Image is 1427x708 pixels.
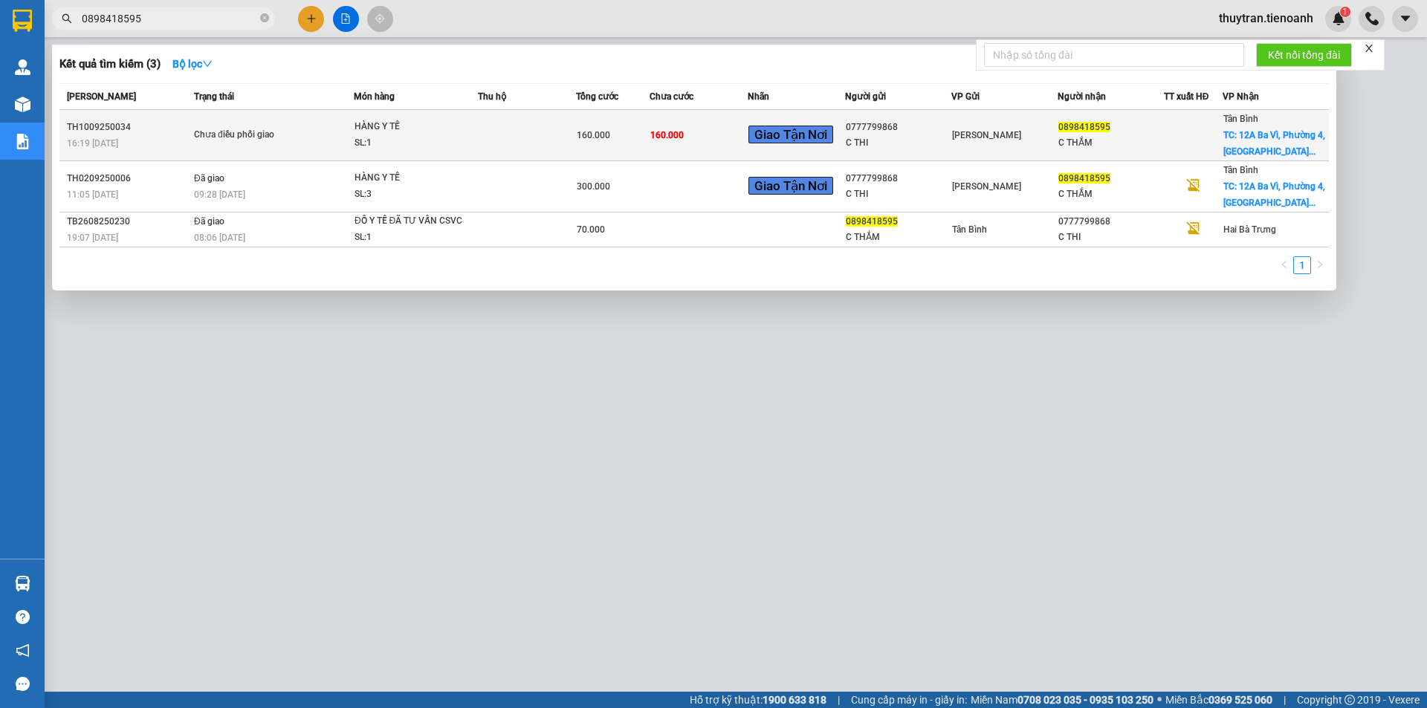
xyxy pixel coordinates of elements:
span: Tổng cước [576,91,618,102]
div: C THI [1058,230,1163,245]
span: 11:05 [DATE] [67,189,118,200]
strong: Bộ lọc [172,58,213,70]
span: [PERSON_NAME] [67,91,136,102]
span: question-circle [16,610,30,624]
span: Đã giao [194,216,224,227]
span: down [202,59,213,69]
span: [PERSON_NAME] [952,181,1021,192]
span: close-circle [260,12,269,26]
span: Nhãn [748,91,769,102]
span: 0898418595 [1058,173,1110,184]
button: right [1311,256,1329,274]
span: 300.000 [577,181,610,192]
span: TC: 12A Ba Vì, Phường 4, [GEOGRAPHIC_DATA]... [1223,130,1325,157]
div: SL: 1 [355,230,466,246]
div: HÀNG Y TẾ [355,170,466,186]
span: Tân Bình [952,224,987,235]
a: 1 [1294,257,1310,273]
div: 0777799868 [846,171,951,186]
span: notification [16,643,30,657]
span: TC: 12A Ba Vì, Phường 4, [GEOGRAPHIC_DATA]... [1223,181,1325,208]
span: right [1316,260,1324,269]
span: Trạng thái [194,91,234,102]
span: Chưa cước [650,91,693,102]
span: [PERSON_NAME] [952,130,1021,140]
span: 160.000 [577,130,610,140]
div: 0777799868 [846,120,951,135]
span: 70.000 [577,224,605,235]
div: SL: 1 [355,135,466,152]
div: C THI [846,186,951,202]
span: TT xuất HĐ [1164,91,1209,102]
span: Giao Tận Nơi [748,126,833,143]
div: HÀNG Y TẾ [355,119,466,135]
img: solution-icon [15,134,30,149]
span: 0898418595 [1058,122,1110,132]
span: close [1364,43,1374,53]
button: left [1275,256,1293,274]
div: TH1009250034 [67,120,190,135]
img: warehouse-icon [15,59,30,75]
h3: Kết quả tìm kiếm ( 3 ) [59,56,161,72]
span: message [16,677,30,691]
div: ĐỒ Y TẾ ĐÃ TƯ VẤN CSVC [355,213,466,230]
span: 0898418595 [846,216,898,227]
img: warehouse-icon [15,97,30,112]
span: Giao Tận Nơi [748,177,833,195]
span: Hai Bà Trưng [1223,224,1276,235]
span: Đã giao [194,173,224,184]
span: close-circle [260,13,269,22]
span: 160.000 [650,130,684,140]
span: 08:06 [DATE] [194,233,245,243]
div: SL: 3 [355,186,466,203]
li: Next Page [1311,256,1329,274]
button: Bộ lọcdown [161,52,224,76]
div: C THẮM [1058,186,1163,202]
span: 16:19 [DATE] [67,138,118,149]
span: VP Gửi [951,91,980,102]
img: warehouse-icon [15,576,30,591]
span: search [62,13,72,24]
span: VP Nhận [1223,91,1259,102]
span: Thu hộ [478,91,506,102]
span: Người nhận [1058,91,1106,102]
button: Kết nối tổng đài [1256,43,1352,67]
li: 1 [1293,256,1311,274]
span: Người gửi [845,91,886,102]
span: Tân Bình [1223,114,1258,124]
div: C THẮM [1058,135,1163,151]
li: Previous Page [1275,256,1293,274]
div: C THẮM [846,230,951,245]
span: 09:28 [DATE] [194,189,245,200]
div: TB2608250230 [67,214,190,230]
input: Nhập số tổng đài [984,43,1244,67]
span: 19:07 [DATE] [67,233,118,243]
div: Chưa điều phối giao [194,127,305,143]
span: Tân Bình [1223,165,1258,175]
div: 0777799868 [1058,214,1163,230]
div: TH0209250006 [67,171,190,186]
input: Tìm tên, số ĐT hoặc mã đơn [82,10,257,27]
span: Món hàng [354,91,395,102]
span: Kết nối tổng đài [1268,47,1340,63]
img: logo-vxr [13,10,32,32]
div: C THI [846,135,951,151]
span: left [1280,260,1289,269]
